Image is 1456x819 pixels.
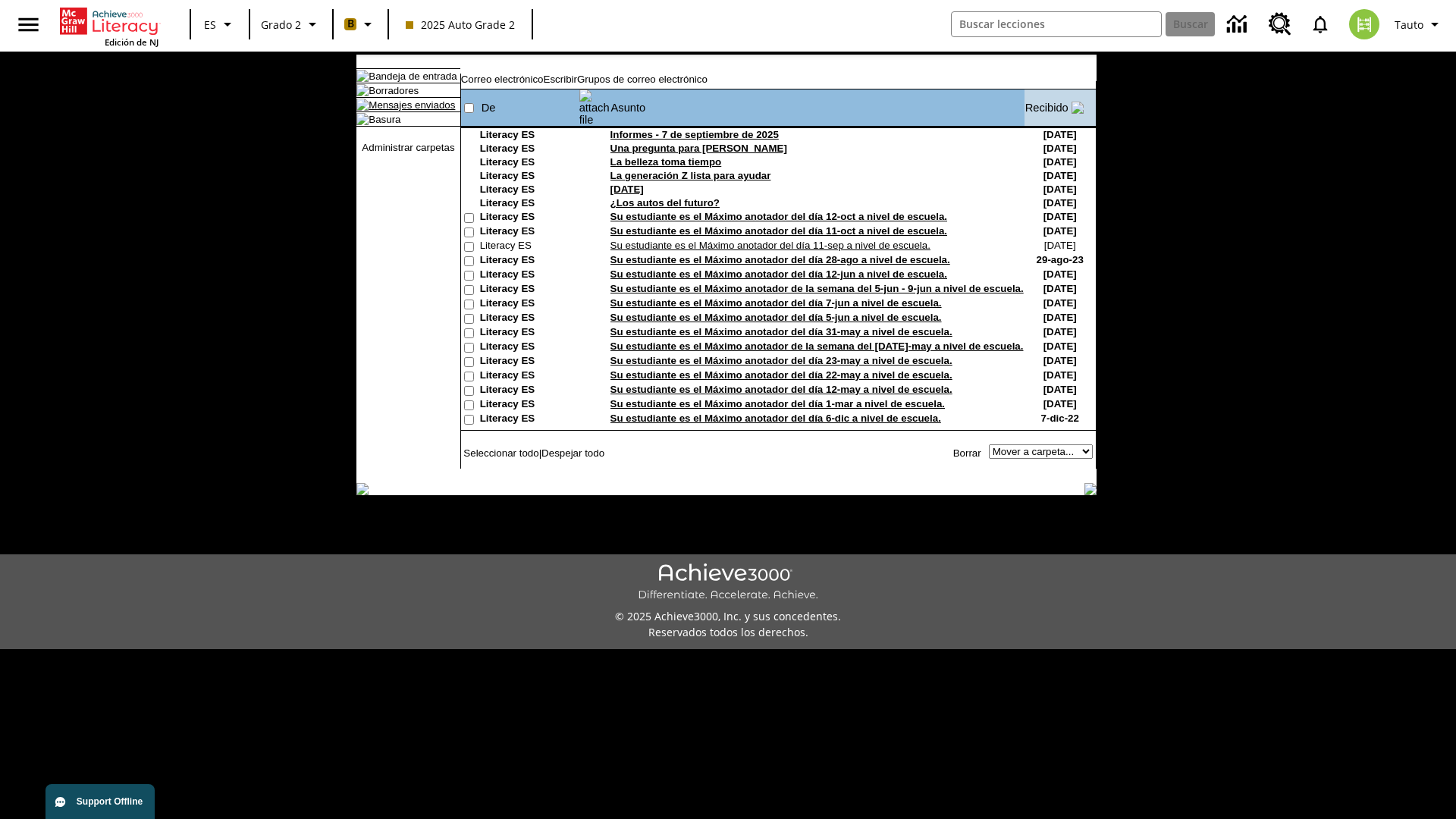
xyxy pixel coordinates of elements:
td: Literacy ES [480,156,579,170]
nobr: [DATE] [1043,340,1077,352]
button: Support Offline [45,784,155,819]
a: Notificaciones [1301,5,1340,44]
a: Mensajes enviados [369,99,455,111]
a: Administrar carpetas [362,142,454,153]
td: Literacy ES [480,340,579,355]
nobr: [DATE] [1043,312,1077,323]
a: ¿Los autos del futuro? [610,197,720,209]
td: Literacy ES [480,283,579,297]
nobr: [DATE] [1043,143,1077,154]
nobr: [DATE] [1043,184,1077,195]
a: Recibido [1025,102,1068,114]
a: Una pregunta para [PERSON_NAME] [610,143,787,154]
nobr: [DATE] [1043,156,1077,168]
td: Literacy ES [480,240,579,254]
a: Seleccionar todo [463,447,538,459]
a: Su estudiante es el Máximo anotador del día 7-jun a nivel de escuela. [610,297,942,309]
span: 2025 Auto Grade 2 [406,17,515,33]
td: | [461,444,646,461]
img: attach file [579,89,610,126]
input: Buscar campo [952,12,1161,36]
td: Literacy ES [480,129,579,143]
nobr: [DATE] [1043,398,1077,409]
a: Su estudiante es el Máximo anotador del día 12-jun a nivel de escuela. [610,268,947,280]
nobr: [DATE] [1043,355,1077,366]
td: Literacy ES [480,312,579,326]
a: Su estudiante es el Máximo anotador del día 11-sep a nivel de escuela. [610,240,930,251]
a: Centro de recursos, Se abrirá en una pestaña nueva. [1260,4,1301,45]
a: Informes - 7 de septiembre de 2025 [610,129,779,140]
td: Literacy ES [480,384,579,398]
img: folder_icon.gif [356,84,369,96]
a: Su estudiante es el Máximo anotador del día 28-ago a nivel de escuela. [610,254,950,265]
div: Portada [60,5,158,48]
img: table_footer_right.gif [1084,483,1097,495]
td: Literacy ES [480,170,579,184]
span: ES [204,17,216,33]
td: Literacy ES [480,369,579,384]
a: Su estudiante es el Máximo anotador del día 23-may a nivel de escuela. [610,355,952,366]
a: La generación Z lista para ayudar [610,170,771,181]
a: Su estudiante es el Máximo anotador de la semana del 5-jun - 9-jun a nivel de escuela. [610,283,1024,294]
a: Su estudiante es el Máximo anotador del día 5-jun a nivel de escuela. [610,312,942,323]
span: Grado 2 [261,17,301,33]
nobr: [DATE] [1043,369,1077,381]
td: Literacy ES [480,398,579,413]
img: avatar image [1349,9,1379,39]
td: Literacy ES [480,184,579,197]
button: Abrir el menú lateral [6,2,51,47]
img: Achieve3000 Differentiate Accelerate Achieve [638,563,818,602]
a: Correo electrónico [461,74,544,85]
nobr: [DATE] [1043,211,1077,222]
a: Grupos de correo electrónico [577,74,708,85]
button: Lenguaje: ES, Selecciona un idioma [196,11,244,38]
td: Literacy ES [480,326,579,340]
td: Literacy ES [480,413,579,427]
img: folder_icon.gif [356,113,369,125]
td: Literacy ES [480,254,579,268]
span: B [347,14,354,33]
a: Su estudiante es el Máximo anotador del día 1-mar a nivel de escuela. [610,398,945,409]
a: Basura [369,114,400,125]
nobr: [DATE] [1043,129,1077,140]
nobr: [DATE] [1043,283,1077,294]
a: Su estudiante es el Máximo anotador del día 31-may a nivel de escuela. [610,326,952,337]
span: Tauto [1395,17,1423,33]
td: Literacy ES [480,225,579,240]
a: Centro de información [1218,4,1260,45]
span: Support Offline [77,796,143,807]
button: Escoja un nuevo avatar [1340,5,1389,44]
a: Su estudiante es el Máximo anotador del día 12-may a nivel de escuela. [610,384,952,395]
a: Borradores [369,85,419,96]
a: La belleza toma tiempo [610,156,722,168]
a: Su estudiante es el Máximo anotador del día 12-oct a nivel de escuela. [610,211,947,222]
a: Asunto [611,102,646,114]
nobr: [DATE] [1043,326,1077,337]
nobr: 7-dic-22 [1041,413,1079,424]
td: Literacy ES [480,197,579,211]
td: Literacy ES [480,355,579,369]
button: Grado: Grado 2, Elige un grado [255,11,328,38]
a: Su estudiante es el Máximo anotador del día 22-may a nivel de escuela. [610,369,952,381]
nobr: [DATE] [1043,197,1077,209]
a: Despejar todo [541,447,604,459]
img: arrow_down.gif [1072,102,1084,114]
span: Edición de NJ [105,36,158,48]
a: Su estudiante es el Máximo anotador del día 11-oct a nivel de escuela. [610,225,947,237]
a: De [482,102,496,114]
nobr: [DATE] [1043,297,1077,309]
td: Literacy ES [480,143,579,156]
button: Boost El color de la clase es anaranjado claro. Cambiar el color de la clase. [338,11,383,38]
nobr: [DATE] [1043,225,1077,237]
nobr: [DATE] [1044,240,1076,251]
a: Borrar [953,447,981,459]
img: folder_icon.gif [356,99,369,111]
nobr: 29-ago-23 [1037,254,1084,265]
td: Literacy ES [480,211,579,225]
nobr: [DATE] [1043,384,1077,395]
img: folder_icon_pick.gif [356,70,369,82]
a: Bandeja de entrada [369,71,457,82]
img: black_spacer.gif [460,469,1097,469]
a: [DATE] [610,184,644,195]
td: Literacy ES [480,268,579,283]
